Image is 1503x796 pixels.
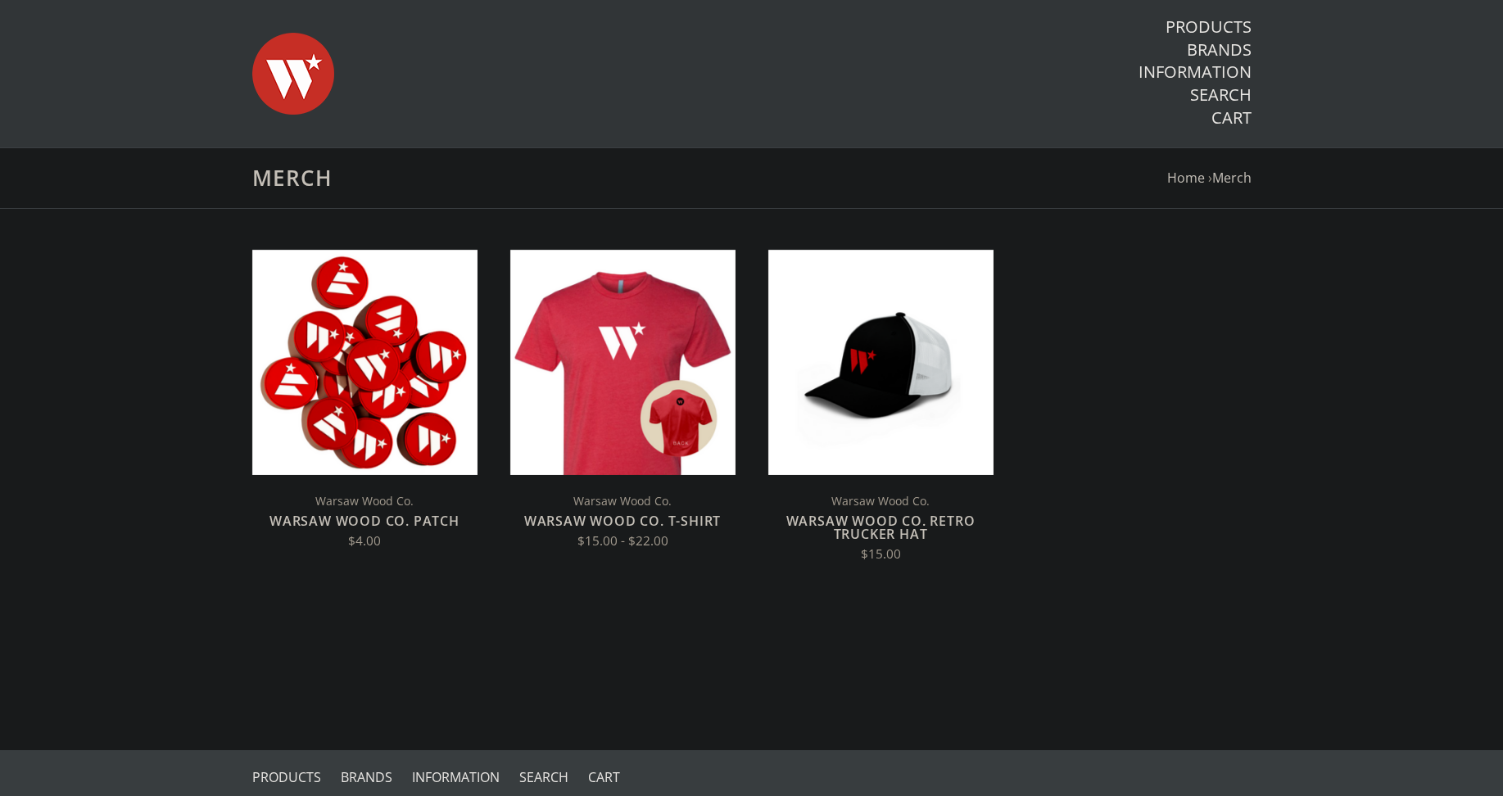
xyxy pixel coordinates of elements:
a: Home [1167,169,1205,187]
a: Warsaw Wood Co. Patch [269,512,460,530]
a: Search [1190,84,1252,106]
h1: Merch [252,165,1252,192]
img: Warsaw Wood Co. [252,16,334,131]
a: Search [519,768,568,786]
a: Merch [1212,169,1252,187]
span: $15.00 [861,545,901,563]
span: $4.00 [348,532,381,550]
a: Brands [341,768,392,786]
span: Warsaw Wood Co. [768,491,994,510]
span: $15.00 - $22.00 [577,532,668,550]
img: Warsaw Wood Co. Retro Trucker Hat [768,250,994,475]
a: Cart [588,768,620,786]
img: Warsaw Wood Co. T-Shirt [510,250,736,475]
a: Information [1139,61,1252,83]
a: Brands [1187,39,1252,61]
a: Products [252,768,321,786]
img: Warsaw Wood Co. Patch [252,250,478,475]
span: Warsaw Wood Co. [510,491,736,510]
a: Products [1166,16,1252,38]
a: Cart [1211,107,1252,129]
a: Information [412,768,500,786]
li: › [1208,167,1252,189]
a: Warsaw Wood Co. Retro Trucker Hat [786,512,976,543]
span: Warsaw Wood Co. [252,491,478,510]
a: Warsaw Wood Co. T-Shirt [524,512,721,530]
